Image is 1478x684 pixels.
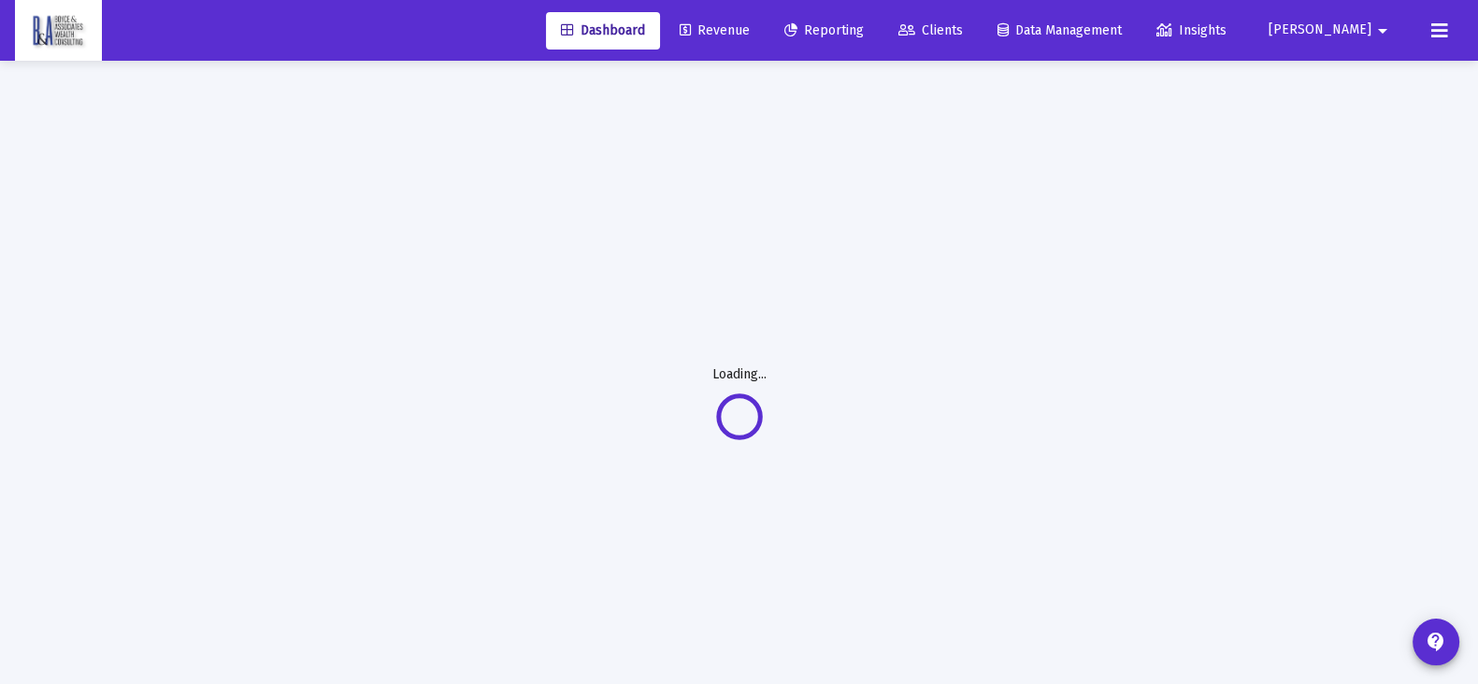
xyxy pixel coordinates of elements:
[784,22,864,38] span: Reporting
[997,22,1122,38] span: Data Management
[1141,12,1241,50] a: Insights
[1269,22,1371,38] span: [PERSON_NAME]
[29,12,88,50] img: Dashboard
[983,12,1137,50] a: Data Management
[1156,22,1227,38] span: Insights
[883,12,978,50] a: Clients
[898,22,963,38] span: Clients
[680,22,750,38] span: Revenue
[1425,631,1447,653] mat-icon: contact_support
[561,22,645,38] span: Dashboard
[665,12,765,50] a: Revenue
[546,12,660,50] a: Dashboard
[1371,12,1394,50] mat-icon: arrow_drop_down
[1246,11,1416,49] button: [PERSON_NAME]
[769,12,879,50] a: Reporting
